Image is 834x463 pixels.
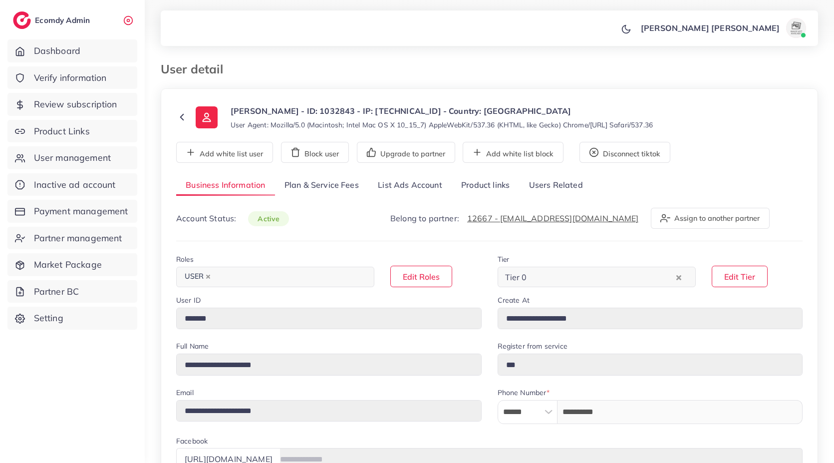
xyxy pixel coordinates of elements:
p: [PERSON_NAME] [PERSON_NAME] [641,22,780,34]
input: Search for option [216,269,361,285]
small: User Agent: Mozilla/5.0 (Macintosh; Intel Mac OS X 10_15_7) AppleWebKit/537.36 (KHTML, like Gecko... [231,120,653,130]
a: Setting [7,307,137,330]
a: Inactive ad account [7,173,137,196]
span: Payment management [34,205,128,218]
p: [PERSON_NAME] - ID: 1032843 - IP: [TECHNICAL_ID] - Country: [GEOGRAPHIC_DATA] [231,105,653,117]
label: Create At [498,295,530,305]
a: Partner management [7,227,137,250]
a: Business Information [176,175,275,196]
label: Roles [176,254,194,264]
a: User management [7,146,137,169]
span: Review subscription [34,98,117,111]
button: Edit Tier [712,266,768,287]
span: USER [180,270,215,284]
a: [PERSON_NAME] [PERSON_NAME]avatar [635,18,810,38]
button: Block user [281,142,349,163]
a: Dashboard [7,39,137,62]
p: Belong to partner: [390,212,639,224]
label: User ID [176,295,201,305]
button: Edit Roles [390,266,452,287]
span: Dashboard [34,44,80,57]
a: Product links [452,175,519,196]
a: Verify information [7,66,137,89]
div: Search for option [176,267,374,287]
input: Search for option [530,269,673,285]
span: Partner management [34,232,122,245]
h3: User detail [161,62,231,76]
a: Product Links [7,120,137,143]
button: Add white list block [463,142,563,163]
img: ic-user-info.36bf1079.svg [196,106,218,128]
img: logo [13,11,31,29]
span: Product Links [34,125,90,138]
p: Account Status: [176,212,289,225]
span: Setting [34,312,63,325]
a: Users Related [519,175,592,196]
a: Review subscription [7,93,137,116]
span: active [248,211,289,226]
button: Disconnect tiktok [579,142,670,163]
img: avatar [786,18,806,38]
label: Register from service [498,341,567,351]
label: Email [176,388,194,398]
span: User management [34,151,111,164]
button: Deselect USER [206,274,211,279]
a: Market Package [7,253,137,276]
a: List Ads Account [368,175,452,196]
a: 12667 - [EMAIL_ADDRESS][DOMAIN_NAME] [467,213,639,223]
div: Search for option [498,267,696,287]
span: Partner BC [34,285,79,298]
a: logoEcomdy Admin [13,11,92,29]
span: Inactive ad account [34,178,116,191]
a: Partner BC [7,280,137,303]
a: Plan & Service Fees [275,175,368,196]
span: Market Package [34,258,102,271]
label: Phone Number [498,388,550,398]
label: Tier [498,254,510,264]
button: Upgrade to partner [357,142,455,163]
a: Payment management [7,200,137,223]
h2: Ecomdy Admin [35,15,92,25]
button: Assign to another partner [651,208,770,229]
label: Full Name [176,341,209,351]
span: Verify information [34,71,107,84]
button: Add white list user [176,142,273,163]
button: Clear Selected [676,271,681,283]
label: Facebook [176,436,208,446]
span: Tier 0 [503,270,529,285]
